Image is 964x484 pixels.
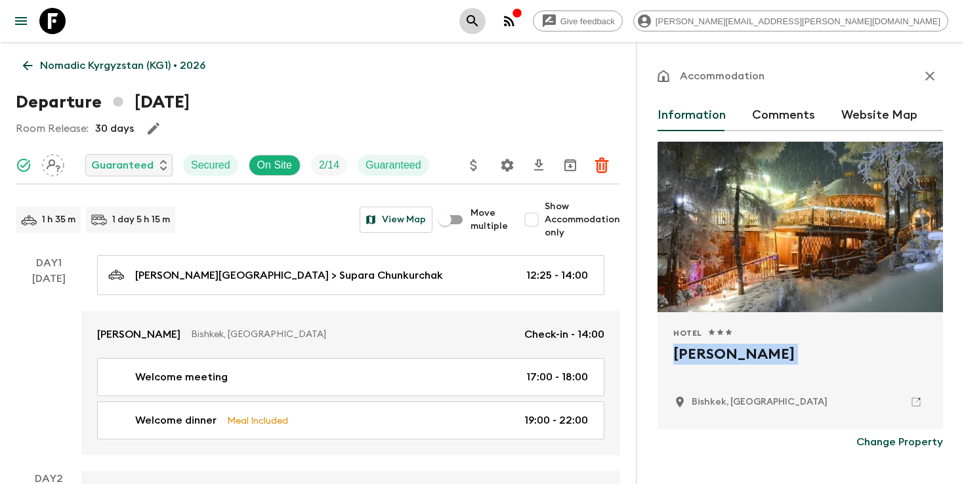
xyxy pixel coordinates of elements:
p: 30 days [95,121,134,136]
svg: Synced Successfully [16,157,31,173]
button: search adventures [459,8,486,34]
span: Show Accommodation only [545,200,620,239]
button: Settings [494,152,520,178]
p: [PERSON_NAME][GEOGRAPHIC_DATA] > Supara Chunkurchak [135,268,443,283]
p: Day 1 [16,255,81,271]
button: Update Price, Early Bird Discount and Costs [461,152,487,178]
div: [PERSON_NAME][EMAIL_ADDRESS][PERSON_NAME][DOMAIN_NAME] [633,10,948,31]
a: Welcome dinnerMeal Included19:00 - 22:00 [97,401,604,439]
p: Welcome meeting [135,369,228,385]
p: 1 h 35 m [42,213,75,226]
div: On Site [249,155,301,176]
h2: [PERSON_NAME] [673,344,927,386]
div: Photo of Supara Chunkurchak [658,142,943,312]
p: Bishkek, Kyrgyzstan [692,395,828,409]
p: Check-in - 14:00 [524,327,604,342]
div: [DATE] [32,271,66,455]
p: Change Property [856,434,943,450]
button: Archive (Completed, Cancelled or Unsynced Departures only) [557,152,583,178]
p: 17:00 - 18:00 [526,369,588,385]
a: Welcome meeting17:00 - 18:00 [97,358,604,396]
a: Give feedback [533,10,623,31]
span: [PERSON_NAME][EMAIL_ADDRESS][PERSON_NAME][DOMAIN_NAME] [648,16,948,26]
p: Nomadic Kyrgyzstan (KG1) • 2026 [40,58,205,73]
button: Information [658,100,726,131]
div: Secured [183,155,238,176]
p: 1 day 5 h 15 m [112,213,170,226]
a: [PERSON_NAME][GEOGRAPHIC_DATA] > Supara Chunkurchak12:25 - 14:00 [97,255,604,295]
button: Comments [752,100,815,131]
p: Meal Included [227,413,288,428]
p: Accommodation [680,68,765,84]
h1: Departure [DATE] [16,89,190,115]
a: [PERSON_NAME]Bishkek, [GEOGRAPHIC_DATA]Check-in - 14:00 [81,311,620,358]
button: View Map [360,207,432,233]
span: Give feedback [553,16,622,26]
p: Bishkek, [GEOGRAPHIC_DATA] [191,328,514,341]
p: Secured [191,157,230,173]
div: Trip Fill [311,155,347,176]
p: Welcome dinner [135,413,217,428]
p: 2 / 14 [319,157,339,173]
button: Download CSV [526,152,552,178]
p: On Site [257,157,292,173]
button: Change Property [856,429,943,455]
span: Hotel [673,328,702,338]
p: Guaranteed [91,157,154,173]
p: 19:00 - 22:00 [524,413,588,428]
p: 12:25 - 14:00 [526,268,588,283]
span: Assign pack leader [42,158,64,169]
p: Guaranteed [366,157,421,173]
button: menu [8,8,34,34]
a: Nomadic Kyrgyzstan (KG1) • 2026 [16,52,213,79]
button: Website Map [841,100,917,131]
p: [PERSON_NAME] [97,327,180,342]
p: Room Release: [16,121,89,136]
button: Delete [589,152,615,178]
span: Move multiple [471,207,508,233]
